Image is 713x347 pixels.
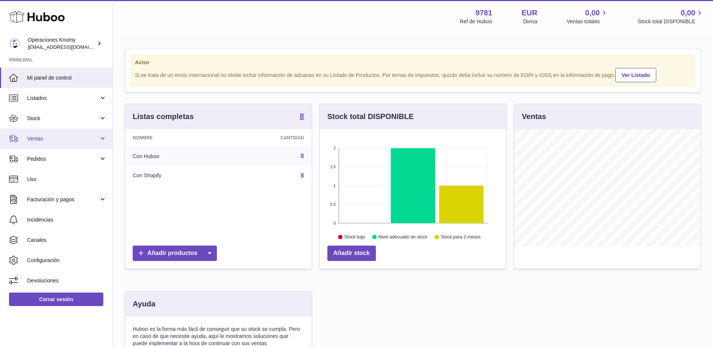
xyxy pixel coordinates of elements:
h3: Ayuda [133,299,155,309]
div: Divisa [523,18,537,25]
a: Ver Listado [615,68,656,82]
th: Cantidad [224,129,311,146]
strong: Aviso [135,59,691,66]
span: Configuración [27,257,107,264]
span: Pedidos [27,155,99,163]
div: Si se trata de un envío internacional no olvide incluir información de aduanas en su Listado de P... [135,67,691,82]
h3: Ventas [522,112,546,122]
text: 1.5 [330,164,336,169]
span: Ventas totales [567,18,609,25]
text: Stock bajo [344,235,365,240]
text: 1 [333,183,336,188]
text: Nivel adecuado de stock [378,235,428,240]
span: Uso [27,176,107,183]
strong: 9781 [475,8,492,18]
div: Ref de Huboo [460,18,492,25]
span: Mi panel de control [27,74,107,81]
a: 8 [301,153,304,159]
th: Nombre [125,129,224,146]
h3: Listas completas [133,112,194,122]
span: Listados [27,95,99,102]
span: Facturación y pagos [27,196,99,203]
a: Añadir productos [133,246,217,261]
a: 0,00 Stock total DISPONIBLE [638,8,704,25]
span: Canales [27,237,107,244]
span: [EMAIL_ADDRESS][DOMAIN_NAME] [28,44,111,50]
strong: 8 [300,112,304,120]
div: Operaciones Knomy [28,36,95,51]
strong: EUR [522,8,537,18]
span: Stock [27,115,99,122]
text: 0 [333,221,336,225]
a: Añadir stock [327,246,376,261]
text: 0.5 [330,202,336,207]
p: Huboo es la forma más fácil de conseguir que su stock se cumpla. Pero en caso de que necesite ayu... [133,326,304,347]
td: Con Shopify [125,166,224,186]
a: 8 [300,112,304,121]
a: Cerrar sesión [9,293,103,306]
text: Stock para 2 meses [441,235,481,240]
span: 0,00 [681,8,695,18]
span: Incidencias [27,216,107,223]
span: 0,00 [585,8,600,18]
img: operaciones@selfkit.com [9,38,20,49]
text: 2 [333,146,336,150]
a: 0,00 Ventas totales [567,8,609,25]
span: Ventas [27,135,99,142]
span: Devoluciones [27,277,107,284]
span: Stock total DISPONIBLE [638,18,704,25]
a: 8 [301,172,304,179]
td: Con Huboo [125,146,224,166]
h3: Stock total DISPONIBLE [327,112,414,122]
